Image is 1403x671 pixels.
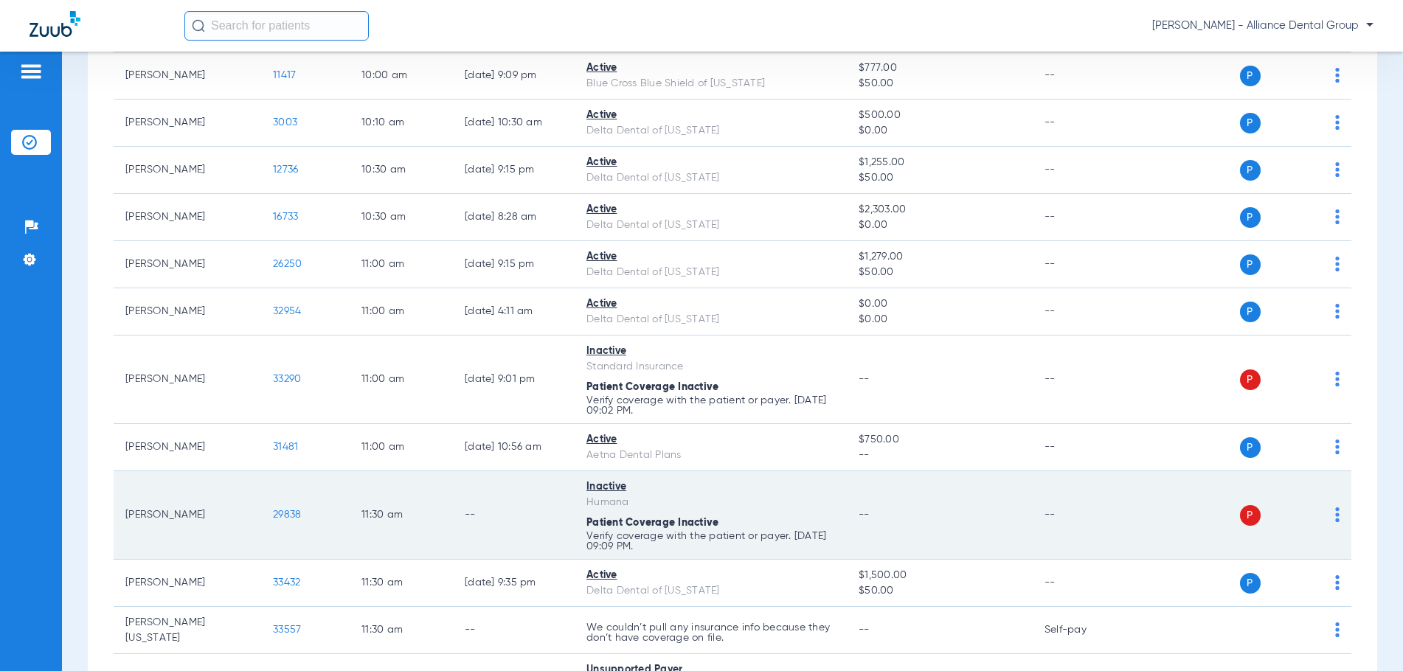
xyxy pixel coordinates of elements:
span: $50.00 [859,76,1021,91]
span: -- [859,374,870,384]
span: P [1240,573,1261,594]
span: $50.00 [859,583,1021,599]
span: 33557 [273,625,301,635]
td: [DATE] 9:01 PM [453,335,575,424]
span: $0.00 [859,312,1021,327]
td: -- [1033,52,1132,100]
td: [PERSON_NAME] [114,471,261,560]
span: [PERSON_NAME] - Alliance Dental Group [1152,18,1373,33]
span: P [1240,207,1261,228]
td: [DATE] 4:11 AM [453,288,575,335]
span: 29838 [273,510,301,520]
td: [PERSON_NAME] [114,424,261,471]
td: [PERSON_NAME] [114,100,261,147]
td: 11:00 AM [350,288,453,335]
td: 10:30 AM [350,194,453,241]
input: Search for patients [184,11,369,41]
td: -- [1033,241,1132,288]
img: group-dot-blue.svg [1335,257,1340,271]
td: [PERSON_NAME] [114,288,261,335]
span: $1,255.00 [859,155,1021,170]
div: Standard Insurance [586,359,835,375]
div: Inactive [586,344,835,359]
img: group-dot-blue.svg [1335,209,1340,224]
span: 26250 [273,259,302,269]
p: Verify coverage with the patient or payer. [DATE] 09:09 PM. [586,531,835,552]
td: Self-pay [1033,607,1132,654]
span: $0.00 [859,296,1021,312]
td: [PERSON_NAME] [114,560,261,607]
td: -- [1033,147,1132,194]
td: -- [1033,424,1132,471]
img: group-dot-blue.svg [1335,507,1340,522]
td: [DATE] 10:56 AM [453,424,575,471]
div: Active [586,155,835,170]
td: 11:00 AM [350,424,453,471]
div: Active [586,432,835,448]
td: [DATE] 8:28 AM [453,194,575,241]
div: Delta Dental of [US_STATE] [586,312,835,327]
img: group-dot-blue.svg [1335,115,1340,130]
div: Active [586,108,835,123]
div: Delta Dental of [US_STATE] [586,170,835,186]
td: -- [1033,100,1132,147]
td: 11:30 AM [350,471,453,560]
div: Active [586,60,835,76]
td: 10:00 AM [350,52,453,100]
span: $1,500.00 [859,568,1021,583]
td: -- [453,607,575,654]
span: $0.00 [859,218,1021,233]
span: 12736 [273,164,298,175]
span: -- [859,625,870,635]
td: -- [1033,335,1132,424]
img: group-dot-blue.svg [1335,304,1340,319]
span: P [1240,302,1261,322]
td: [PERSON_NAME] [114,147,261,194]
span: 33290 [273,374,301,384]
td: 10:30 AM [350,147,453,194]
span: P [1240,369,1261,390]
img: group-dot-blue.svg [1335,622,1340,637]
div: Delta Dental of [US_STATE] [586,583,835,599]
span: $500.00 [859,108,1021,123]
span: P [1240,437,1261,458]
div: Active [586,296,835,312]
span: 3003 [273,117,297,128]
td: 11:30 AM [350,607,453,654]
span: $2,303.00 [859,202,1021,218]
td: [DATE] 9:35 PM [453,560,575,607]
span: P [1240,160,1261,181]
p: Verify coverage with the patient or payer. [DATE] 09:02 PM. [586,395,835,416]
p: We couldn’t pull any insurance info because they don’t have coverage on file. [586,622,835,643]
td: [DATE] 10:30 AM [453,100,575,147]
img: group-dot-blue.svg [1335,439,1340,454]
span: 31481 [273,442,298,452]
span: Patient Coverage Inactive [586,518,718,528]
span: 16733 [273,212,298,222]
span: P [1240,113,1261,133]
td: [PERSON_NAME][US_STATE] [114,607,261,654]
img: group-dot-blue.svg [1335,162,1340,177]
span: $1,279.00 [859,249,1021,265]
span: $50.00 [859,170,1021,186]
td: 11:00 AM [350,241,453,288]
img: group-dot-blue.svg [1335,372,1340,386]
td: -- [1033,471,1132,560]
img: hamburger-icon [19,63,43,80]
div: Inactive [586,479,835,495]
span: $750.00 [859,432,1021,448]
div: Active [586,249,835,265]
div: Active [586,202,835,218]
span: $50.00 [859,265,1021,280]
td: -- [1033,560,1132,607]
span: Patient Coverage Inactive [586,382,718,392]
div: Delta Dental of [US_STATE] [586,218,835,233]
div: Aetna Dental Plans [586,448,835,463]
td: 11:00 AM [350,335,453,424]
td: -- [1033,288,1132,335]
div: Humana [586,495,835,510]
td: [PERSON_NAME] [114,194,261,241]
td: [DATE] 9:09 PM [453,52,575,100]
span: P [1240,254,1261,275]
img: Search Icon [192,19,205,32]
